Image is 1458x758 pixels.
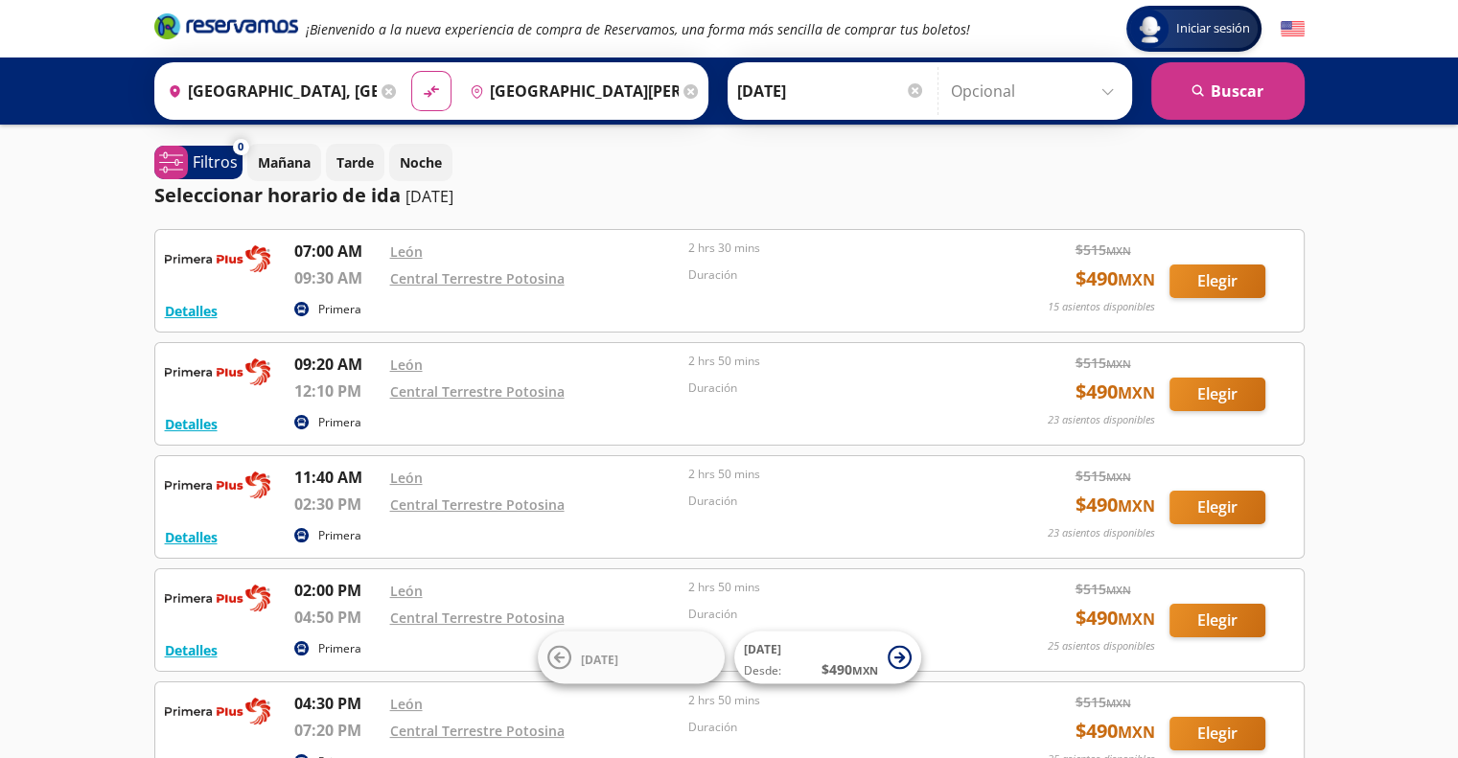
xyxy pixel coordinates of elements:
p: 04:50 PM [294,606,381,629]
p: Seleccionar horario de ida [154,181,401,210]
a: Brand Logo [154,11,298,46]
em: ¡Bienvenido a la nueva experiencia de compra de Reservamos, una forma más sencilla de comprar tus... [306,20,970,38]
input: Elegir Fecha [737,67,925,115]
small: MXN [1118,269,1155,290]
input: Buscar Destino [462,67,679,115]
span: $ 490 [1076,717,1155,746]
p: 02:30 PM [294,493,381,516]
span: Iniciar sesión [1169,19,1258,38]
p: 2 hrs 30 mins [688,240,978,257]
span: $ 490 [1076,491,1155,519]
button: [DATE] [538,632,725,684]
small: MXN [1118,495,1155,517]
span: $ 515 [1076,579,1131,599]
span: $ 515 [1076,466,1131,486]
button: Elegir [1169,264,1265,298]
span: $ 490 [1076,604,1155,632]
a: León [390,695,423,713]
button: Elegir [1169,378,1265,411]
button: Tarde [326,144,384,181]
small: MXN [1118,722,1155,743]
p: 2 hrs 50 mins [688,353,978,370]
button: Detalles [165,527,218,547]
button: Detalles [165,640,218,660]
span: $ 490 [822,659,878,679]
span: 0 [238,139,243,155]
a: León [390,242,423,261]
span: $ 515 [1076,353,1131,373]
small: MXN [1118,609,1155,630]
img: RESERVAMOS [165,692,270,730]
a: Central Terrestre Potosina [390,382,565,401]
p: Duración [688,266,978,284]
a: Central Terrestre Potosina [390,722,565,740]
p: 15 asientos disponibles [1048,299,1155,315]
p: Primera [318,640,361,657]
button: [DATE]Desde:$490MXN [734,632,921,684]
small: MXN [852,663,878,678]
a: León [390,582,423,600]
a: Central Terrestre Potosina [390,269,565,287]
button: Noche [389,144,452,181]
button: Elegir [1169,491,1265,524]
a: León [390,356,423,374]
small: MXN [1106,583,1131,597]
p: 23 asientos disponibles [1048,412,1155,428]
button: Elegir [1169,604,1265,637]
span: $ 490 [1076,378,1155,406]
span: $ 515 [1076,240,1131,260]
small: MXN [1106,356,1131,371]
p: 09:30 AM [294,266,381,289]
p: 2 hrs 50 mins [688,692,978,709]
p: Noche [400,152,442,172]
button: Detalles [165,301,218,321]
p: 04:30 PM [294,692,381,715]
p: Filtros [193,150,238,173]
p: Duración [688,379,978,397]
img: RESERVAMOS [165,353,270,391]
small: MXN [1118,382,1155,403]
p: 07:20 PM [294,719,381,742]
span: $ 490 [1076,264,1155,293]
a: Central Terrestre Potosina [390,495,565,514]
p: Duración [688,606,978,623]
p: 07:00 AM [294,240,381,263]
span: [DATE] [581,651,618,667]
span: $ 515 [1076,692,1131,712]
button: Detalles [165,414,218,434]
a: Central Terrestre Potosina [390,609,565,627]
p: 2 hrs 50 mins [688,579,978,596]
p: 02:00 PM [294,579,381,602]
img: RESERVAMOS [165,466,270,504]
p: 11:40 AM [294,466,381,489]
p: 23 asientos disponibles [1048,525,1155,541]
p: Primera [318,414,361,431]
p: Primera [318,301,361,318]
button: Mañana [247,144,321,181]
img: RESERVAMOS [165,579,270,617]
a: León [390,469,423,487]
input: Opcional [951,67,1122,115]
p: [DATE] [405,185,453,208]
button: Elegir [1169,717,1265,750]
p: Duración [688,719,978,736]
p: Mañana [258,152,311,172]
span: [DATE] [744,641,781,657]
input: Buscar Origen [160,67,377,115]
p: Primera [318,527,361,544]
small: MXN [1106,470,1131,484]
p: Tarde [336,152,374,172]
small: MXN [1106,696,1131,710]
button: Buscar [1151,62,1305,120]
p: 09:20 AM [294,353,381,376]
p: 12:10 PM [294,379,381,402]
p: 2 hrs 50 mins [688,466,978,483]
small: MXN [1106,243,1131,258]
i: Brand Logo [154,11,298,40]
p: Duración [688,493,978,510]
img: RESERVAMOS [165,240,270,278]
button: English [1281,17,1305,41]
button: 0Filtros [154,146,243,179]
p: 25 asientos disponibles [1048,638,1155,655]
span: Desde: [744,662,781,679]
